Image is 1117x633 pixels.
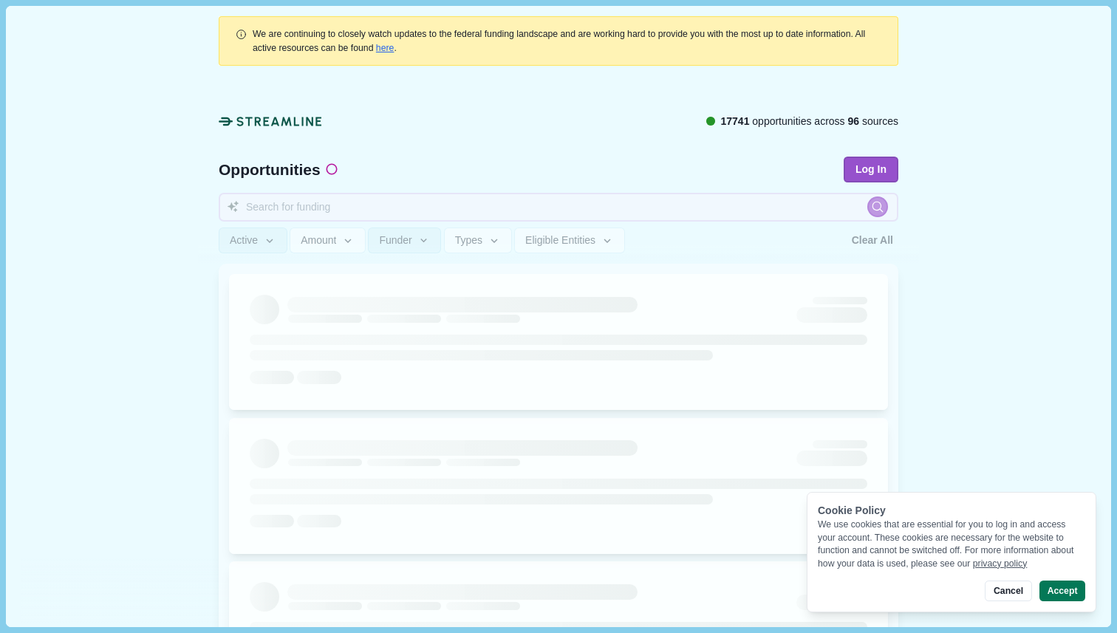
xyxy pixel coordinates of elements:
[253,29,865,52] span: We are continuing to closely watch updates to the federal funding landscape and are working hard ...
[290,227,366,253] button: Amount
[253,27,882,55] div: .
[1039,581,1085,601] button: Accept
[301,234,336,247] span: Amount
[847,227,898,253] button: Clear All
[376,43,394,53] a: here
[368,227,441,253] button: Funder
[219,162,321,177] span: Opportunities
[379,234,411,247] span: Funder
[455,234,482,247] span: Types
[973,558,1028,569] a: privacy policy
[848,115,860,127] span: 96
[525,234,595,247] span: Eligible Entities
[219,227,287,253] button: Active
[219,193,898,222] input: Search for funding
[985,581,1031,601] button: Cancel
[230,234,258,247] span: Active
[844,157,898,182] button: Log In
[720,115,749,127] span: 17741
[444,227,512,253] button: Types
[818,504,886,516] span: Cookie Policy
[818,519,1085,570] div: We use cookies that are essential for you to log in and access your account. These cookies are ne...
[720,114,898,129] span: opportunities across sources
[514,227,624,253] button: Eligible Entities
